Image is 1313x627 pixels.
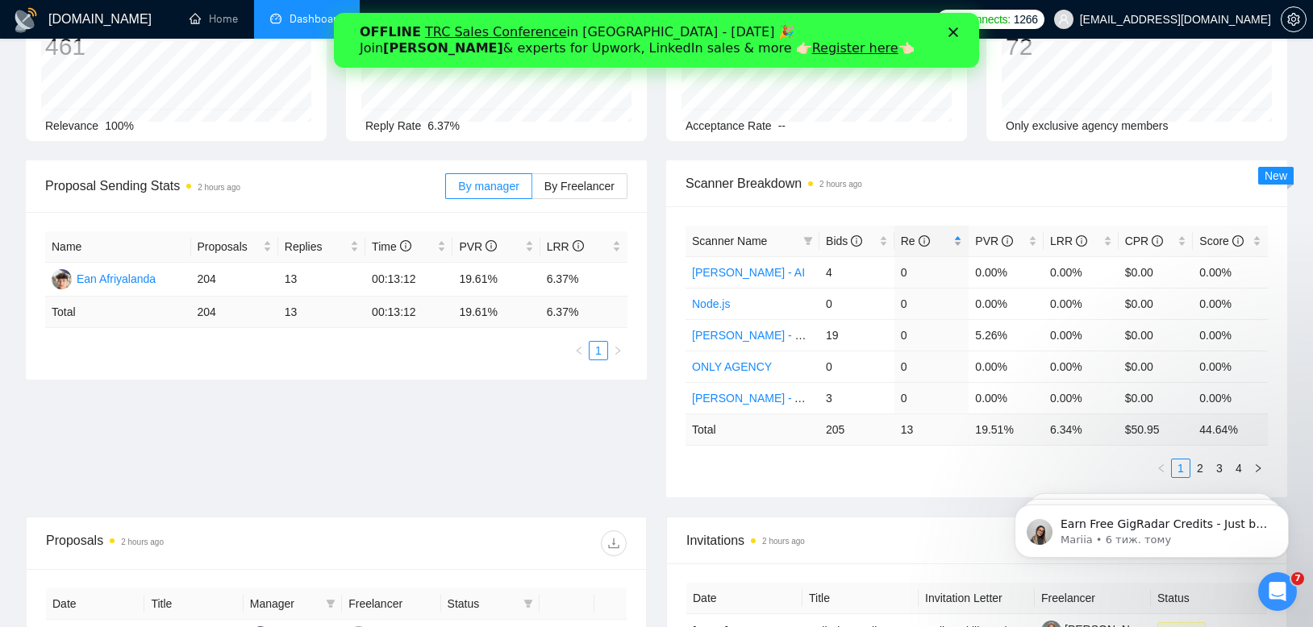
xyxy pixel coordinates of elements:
[45,231,191,263] th: Name
[250,595,319,612] span: Manager
[191,297,278,328] td: 204
[1248,459,1268,478] button: right
[1190,459,1210,478] li: 2
[686,119,772,132] span: Acceptance Rate
[1044,319,1119,351] td: 0.00%
[894,351,969,382] td: 0
[244,588,342,620] th: Manager
[190,12,238,26] a: homeHome
[278,297,365,328] td: 13
[990,471,1313,583] iframe: Intercom notifications повідомлення
[1119,319,1194,351] td: $0.00
[692,297,730,310] a: Node.js
[1248,459,1268,478] li: Next Page
[540,263,627,297] td: 6.37%
[52,272,156,284] a: EAEan Afriyalanda
[1119,382,1194,413] td: $0.00
[77,270,156,288] div: Ean Afriyalanda
[45,297,191,328] td: Total
[894,319,969,351] td: 0
[1265,169,1287,182] span: New
[285,238,347,255] span: Replies
[1076,235,1087,247] span: info-circle
[802,583,919,614] th: Title
[762,537,805,546] time: 2 hours ago
[1044,351,1119,382] td: 0.00%
[1191,459,1209,477] a: 2
[969,413,1044,445] td: 19.51 %
[894,256,969,288] td: 0
[323,592,339,616] span: filter
[1050,235,1087,247] span: LRR
[686,583,802,614] th: Date
[46,588,144,620] th: Date
[608,341,627,360] button: right
[198,183,240,192] time: 2 hours ago
[819,413,894,445] td: 205
[1193,256,1268,288] td: 0.00%
[1230,459,1248,477] a: 4
[52,269,72,289] img: EA
[969,319,1044,351] td: 5.26%
[1193,382,1268,413] td: 0.00%
[1258,572,1297,611] iframe: Intercom live chat
[615,15,631,24] div: Закрити
[1044,382,1119,413] td: 0.00%
[686,413,819,445] td: Total
[692,360,772,373] a: ONLY AGENCY
[1281,6,1307,32] button: setting
[1171,459,1190,478] li: 1
[613,346,623,355] span: right
[686,530,1267,550] span: Invitations
[121,538,164,546] time: 2 hours ago
[1211,459,1228,477] a: 3
[278,231,365,263] th: Replies
[198,238,260,255] span: Proposals
[1119,288,1194,319] td: $0.00
[372,240,411,253] span: Time
[961,10,1010,28] span: Connects:
[819,180,862,189] time: 2 hours ago
[1291,572,1304,585] span: 7
[803,236,813,246] span: filter
[601,530,627,556] button: download
[486,240,497,251] span: info-circle
[819,319,894,351] td: 19
[547,240,584,253] span: LRR
[70,62,278,77] p: Message from Mariia, sent 6 тиж. тому
[692,392,869,405] a: [PERSON_NAME] - Angular, Vue.js
[290,12,344,26] span: Dashboard
[894,382,969,413] td: 0
[1193,413,1268,445] td: 44.64 %
[278,263,365,297] td: 13
[1229,459,1248,478] li: 4
[894,413,969,445] td: 13
[1157,463,1166,473] span: left
[270,13,281,24] span: dashboard
[819,351,894,382] td: 0
[46,530,336,556] div: Proposals
[969,382,1044,413] td: 0.00%
[602,537,626,550] span: download
[544,180,615,193] span: By Freelancer
[334,13,979,68] iframe: Intercom live chat банер
[1199,235,1243,247] span: Score
[692,235,767,247] span: Scanner Name
[590,342,607,359] a: 1
[1152,459,1171,478] li: Previous Page
[800,229,816,253] span: filter
[1119,351,1194,382] td: $0.00
[1044,288,1119,319] td: 0.00%
[1014,10,1038,28] span: 1266
[1253,463,1263,473] span: right
[1125,235,1163,247] span: CPR
[459,240,497,253] span: PVR
[144,588,243,620] th: Title
[1172,459,1190,477] a: 1
[1035,583,1151,614] th: Freelancer
[851,235,862,247] span: info-circle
